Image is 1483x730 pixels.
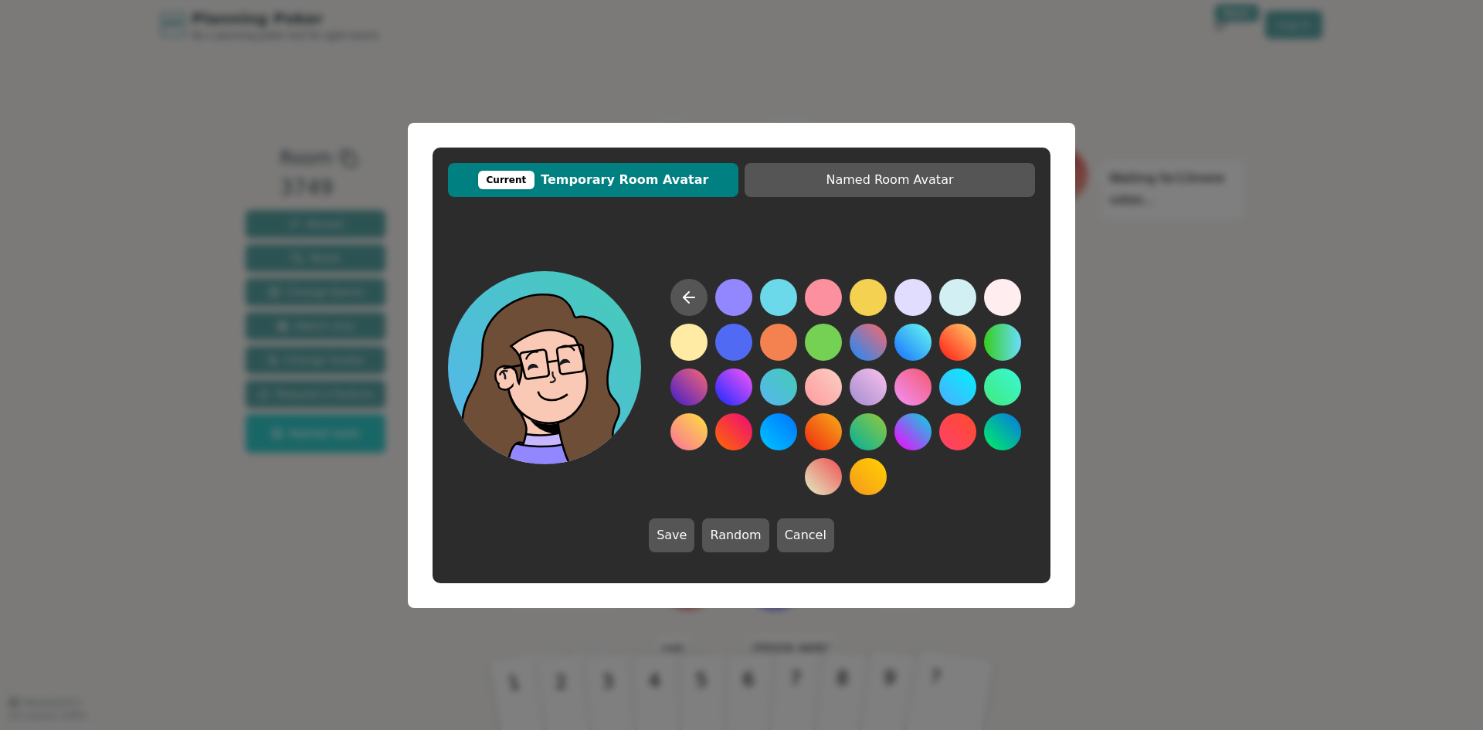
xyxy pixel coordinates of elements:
[702,518,769,552] button: Random
[478,171,535,189] div: Current
[777,518,834,552] button: Cancel
[752,171,1027,189] span: Named Room Avatar
[649,518,694,552] button: Save
[456,171,731,189] span: Temporary Room Avatar
[448,163,738,197] button: CurrentTemporary Room Avatar
[745,163,1035,197] button: Named Room Avatar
